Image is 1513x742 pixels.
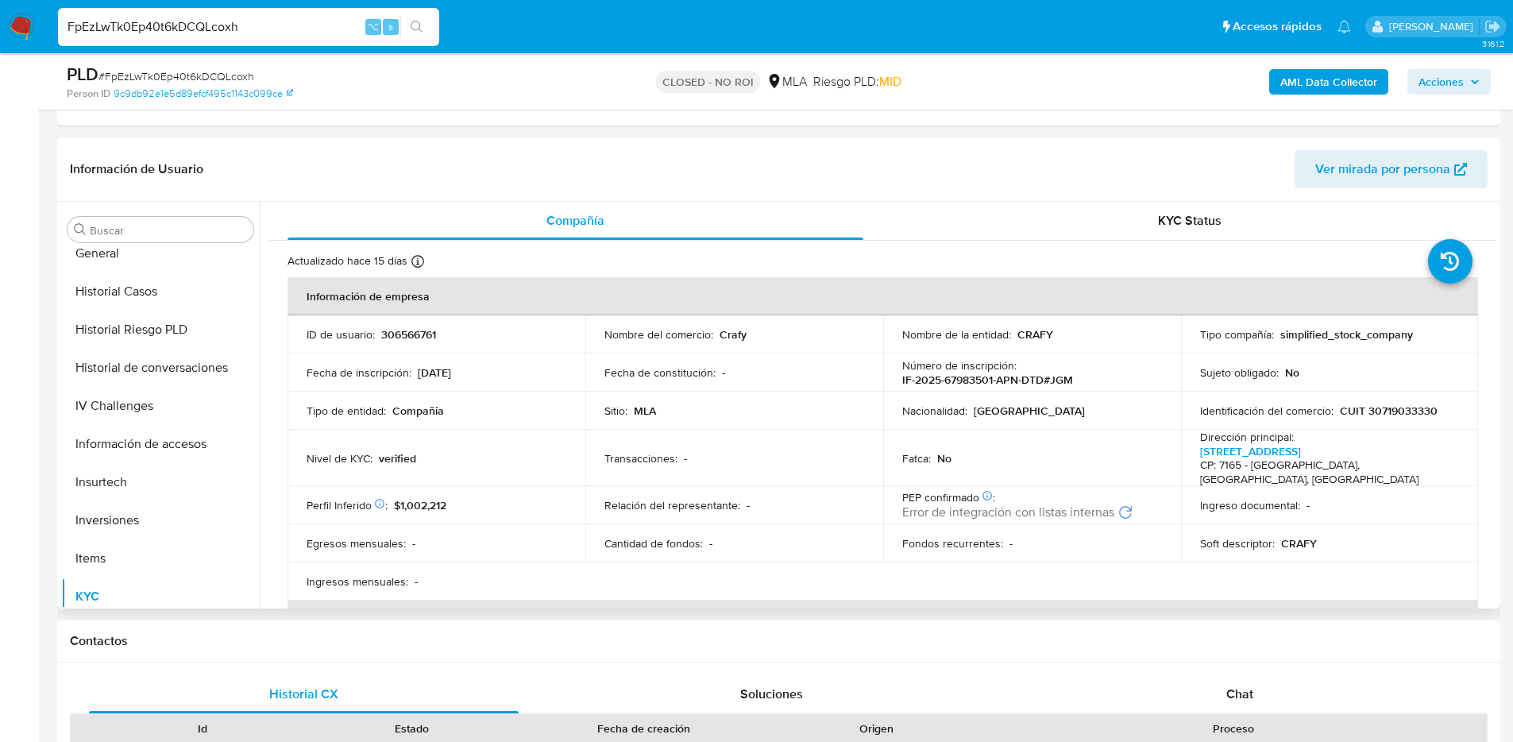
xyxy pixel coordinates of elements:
span: $1,002,212 [394,497,446,513]
p: - [1009,536,1013,551]
button: search-icon [400,16,433,38]
h4: CP: 7165 - [GEOGRAPHIC_DATA], [GEOGRAPHIC_DATA], [GEOGRAPHIC_DATA] [1200,458,1453,486]
button: Ver mirada por persona [1295,150,1488,188]
div: Fecha de creación [527,721,761,736]
span: Accesos rápidos [1233,18,1322,35]
a: Notificaciones [1337,20,1351,33]
p: Ingresos mensuales : [307,574,408,589]
p: [GEOGRAPHIC_DATA] [974,404,1085,418]
p: [DATE] [418,365,451,380]
div: Proceso [992,721,1476,736]
span: Historial CX [269,685,338,703]
span: KYC Status [1158,211,1222,230]
p: CLOSED - NO ROI [656,71,760,93]
p: No [1285,365,1299,380]
span: Chat [1226,685,1253,703]
p: - [709,536,712,551]
p: Crafy [720,327,747,342]
p: PEP confirmado : [902,490,995,504]
p: - [747,498,750,512]
button: Items [61,539,260,578]
p: verified [379,451,416,466]
p: CRAFY [1017,327,1053,342]
p: CUIT 30719033330 [1340,404,1438,418]
p: - [412,536,415,551]
p: 306566761 [381,327,436,342]
p: Fatca : [902,451,931,466]
p: simplified_stock_company [1280,327,1413,342]
span: Soluciones [740,685,803,703]
span: Acciones [1418,69,1464,95]
div: Id [110,721,296,736]
button: Historial Casos [61,272,260,311]
th: Información de empresa [288,277,1478,315]
div: MLA [766,73,807,91]
span: Error de integración con listas internas [902,504,1114,520]
button: Reintentar [1117,504,1133,520]
h1: Contactos [70,633,1488,649]
b: Person ID [67,87,110,101]
p: Nacionalidad : [902,404,967,418]
p: Fondos recurrentes : [902,536,1003,551]
button: Buscar [74,223,87,236]
p: Fecha de constitución : [604,365,716,380]
p: Sujeto obligado : [1200,365,1279,380]
p: Egresos mensuales : [307,536,406,551]
p: IF-2025-67983501-APN-DTD#JGM [902,373,1073,387]
button: Información de accesos [61,425,260,463]
b: PLD [67,61,98,87]
a: 9c9db92e1e5d89efcf495c1143c099ce [114,87,293,101]
p: Compañia [392,404,444,418]
button: Acciones [1407,69,1491,95]
p: Tipo de entidad : [307,404,386,418]
p: Dirección principal : [1200,430,1294,444]
span: Compañía [546,211,604,230]
p: Sitio : [604,404,627,418]
button: IV Challenges [61,387,260,425]
p: Actualizado hace 15 días [288,253,407,269]
p: Relación del representante : [604,498,740,512]
a: Salir [1484,18,1501,35]
span: ⌥ [367,19,379,34]
input: Buscar [90,223,247,238]
p: Perfil Inferido : [307,498,388,512]
b: AML Data Collector [1280,69,1377,95]
p: - [684,451,687,466]
div: Estado [318,721,505,736]
button: AML Data Collector [1269,69,1388,95]
a: [STREET_ADDRESS] [1200,443,1301,459]
p: Soft descriptor : [1200,536,1275,551]
span: s [388,19,393,34]
p: Nombre de la entidad : [902,327,1011,342]
p: Ingreso documental : [1200,498,1300,512]
span: 3.161.2 [1482,37,1505,50]
p: CRAFY [1281,536,1317,551]
p: Tipo compañía : [1200,327,1274,342]
p: mauricio.castaneda@mercadolibre.com [1389,19,1479,34]
span: Riesgo PLD: [813,73,901,91]
p: ID de usuario : [307,327,375,342]
span: Ver mirada por persona [1315,150,1450,188]
button: General [61,234,260,272]
p: Fecha de inscripción : [307,365,411,380]
button: KYC [61,578,260,616]
p: Identificación del comercio : [1200,404,1334,418]
p: - [722,365,725,380]
button: Inversiones [61,501,260,539]
p: Transacciones : [604,451,677,466]
span: # FpEzLwTk0Ep40t6kDCQLcoxh [98,68,254,84]
div: Origen [783,721,970,736]
p: MLA [634,404,656,418]
p: Número de inscripción : [902,358,1017,373]
button: Insurtech [61,463,260,501]
th: Datos de contacto [288,601,1478,639]
p: Nivel de KYC : [307,451,372,466]
p: No [937,451,951,466]
p: Nombre del comercio : [604,327,713,342]
span: MID [879,72,901,91]
p: - [1307,498,1310,512]
p: Cantidad de fondos : [604,536,703,551]
input: Buscar usuario o caso... [58,17,439,37]
button: Historial Riesgo PLD [61,311,260,349]
p: - [415,574,418,589]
